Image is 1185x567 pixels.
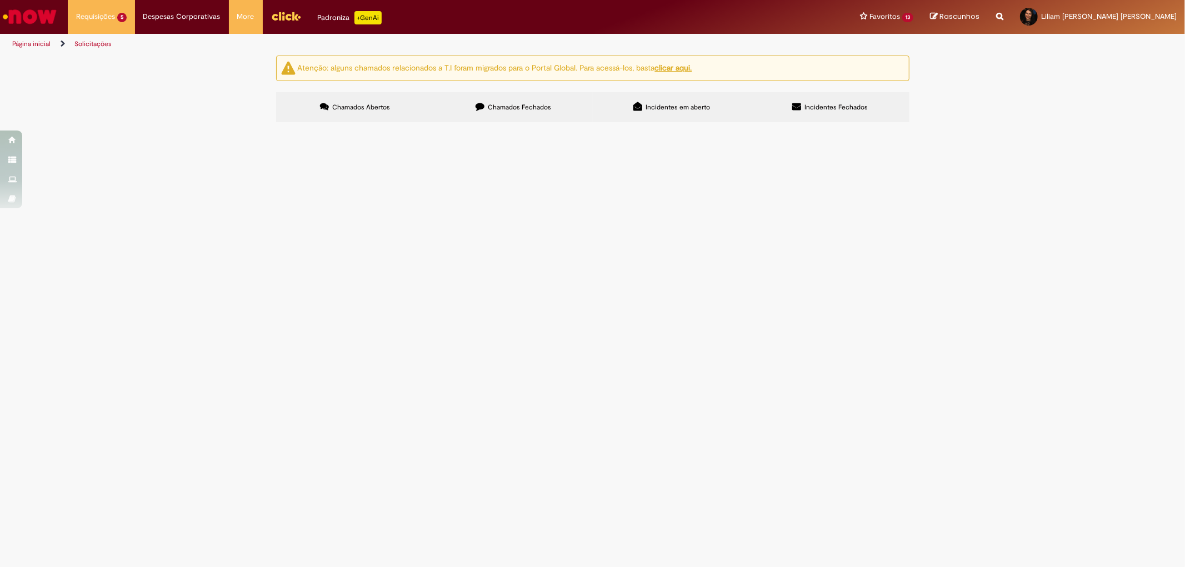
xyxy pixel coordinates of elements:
span: Chamados Fechados [488,103,551,112]
span: Despesas Corporativas [143,11,221,22]
div: Padroniza [318,11,382,24]
span: Chamados Abertos [332,103,390,112]
ng-bind-html: Atenção: alguns chamados relacionados a T.I foram migrados para o Portal Global. Para acessá-los,... [298,63,692,73]
a: Rascunhos [930,12,979,22]
img: ServiceNow [1,6,58,28]
a: clicar aqui. [655,63,692,73]
span: More [237,11,254,22]
a: Solicitações [74,39,112,48]
span: Requisições [76,11,115,22]
ul: Trilhas de página [8,34,782,54]
img: click_logo_yellow_360x200.png [271,8,301,24]
span: Liliam [PERSON_NAME] [PERSON_NAME] [1041,12,1177,21]
p: +GenAi [354,11,382,24]
span: Incidentes Fechados [804,103,868,112]
span: Favoritos [869,11,900,22]
span: Rascunhos [939,11,979,22]
span: Incidentes em aberto [646,103,710,112]
span: 5 [117,13,127,22]
a: Página inicial [12,39,51,48]
span: 13 [902,13,913,22]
